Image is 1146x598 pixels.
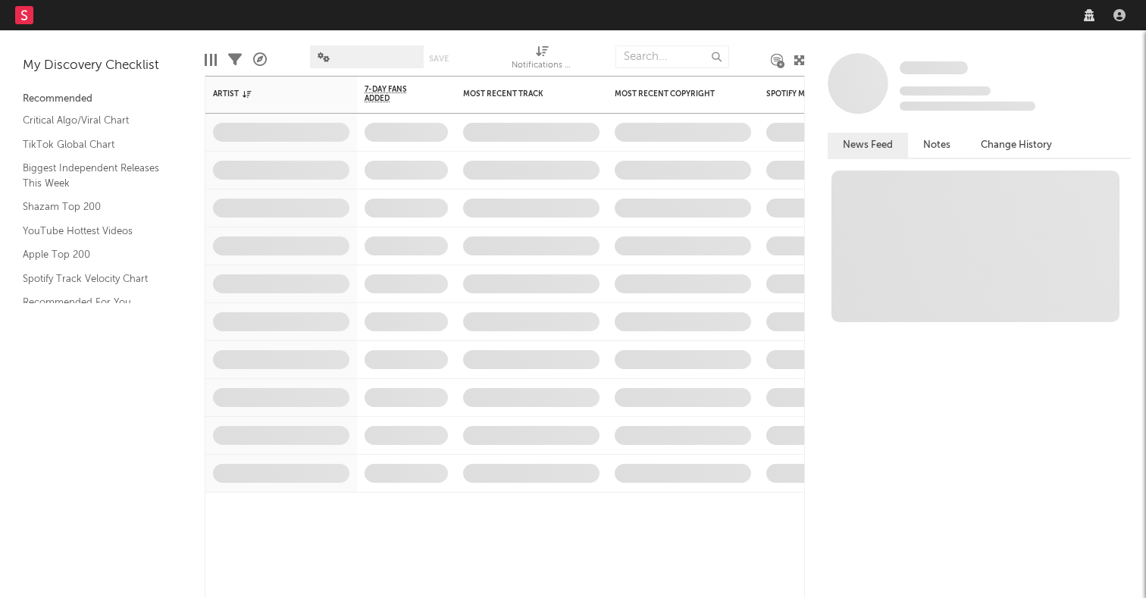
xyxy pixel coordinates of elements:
div: Spotify Monthly Listeners [766,89,880,99]
a: Spotify Track Velocity Chart [23,271,167,287]
div: Notifications (Artist) [512,57,572,75]
div: A&R Pipeline [253,38,267,82]
button: Notes [908,133,966,158]
a: Recommended For You [23,294,167,311]
div: Most Recent Track [463,89,577,99]
div: Recommended [23,90,182,108]
button: Save [429,55,449,63]
span: Some Artist [900,61,968,74]
div: Most Recent Copyright [615,89,728,99]
span: 0 fans last week [900,102,1035,111]
div: My Discovery Checklist [23,57,182,75]
div: Edit Columns [205,38,217,82]
div: Artist [213,89,327,99]
a: Biggest Independent Releases This Week [23,160,167,191]
a: Shazam Top 200 [23,199,167,215]
a: Critical Algo/Viral Chart [23,112,167,129]
span: 7-Day Fans Added [365,85,425,103]
span: Tracking Since: [DATE] [900,86,991,95]
input: Search... [615,45,729,68]
a: Apple Top 200 [23,246,167,263]
a: Some Artist [900,61,968,76]
div: Filters [228,38,242,82]
button: Change History [966,133,1067,158]
button: News Feed [828,133,908,158]
a: TikTok Global Chart [23,136,167,153]
div: Notifications (Artist) [512,38,572,82]
a: YouTube Hottest Videos [23,223,167,240]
